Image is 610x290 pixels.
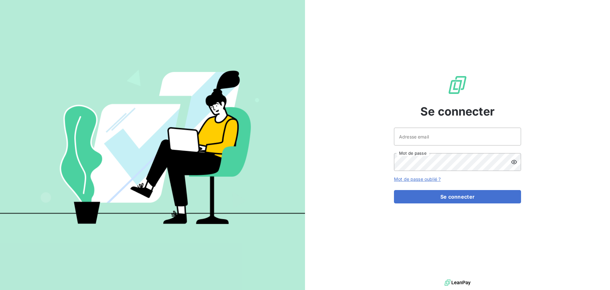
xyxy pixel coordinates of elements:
input: placeholder [394,128,521,145]
button: Se connecter [394,190,521,203]
img: Logo LeanPay [447,75,468,95]
a: Mot de passe oublié ? [394,176,441,182]
img: logo [444,278,471,287]
span: Se connecter [420,103,495,120]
